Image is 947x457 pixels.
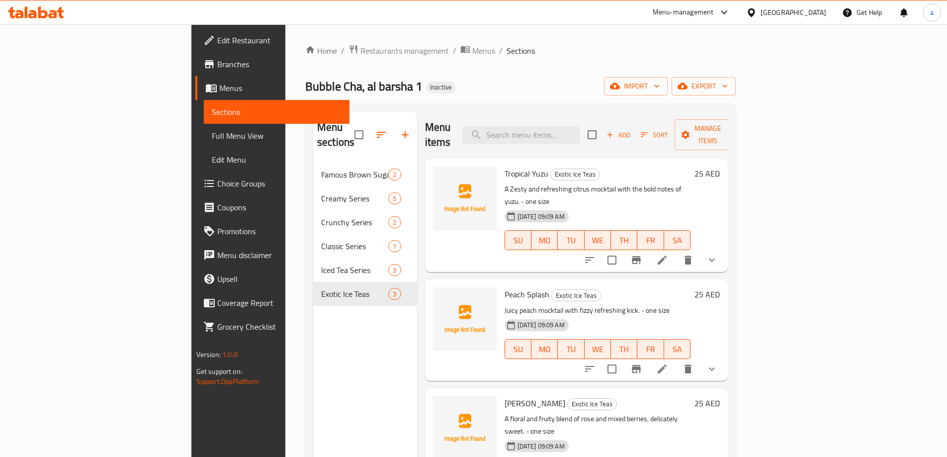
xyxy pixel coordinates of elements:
span: [DATE] 09:09 AM [514,320,569,330]
nav: Menu sections [313,159,417,310]
a: Coupons [195,195,349,219]
span: Exotic Ice Teas [321,288,388,300]
span: 1 [389,242,400,251]
button: TH [611,230,637,250]
span: Sort items [634,127,675,143]
div: items [388,240,401,252]
span: [PERSON_NAME] [505,396,565,411]
svg: Show Choices [706,363,718,375]
div: Menu-management [653,6,714,18]
button: WE [585,230,611,250]
span: 3 [389,266,400,275]
span: Inactive [426,83,456,91]
span: Version: [196,348,221,361]
p: A Zesty and refreshing citrus mocktail with the bold notes of yuzu. - one size [505,183,691,208]
span: [DATE] 09:09 AM [514,442,569,451]
button: SA [664,339,690,359]
div: Creamy Series5 [313,186,417,210]
a: Restaurants management [348,44,449,57]
a: Menus [460,44,495,57]
a: Edit menu item [656,363,668,375]
span: Exotic Ice Teas [552,290,601,301]
span: Upsell [217,273,342,285]
span: TH [615,342,633,357]
button: Sort [638,127,671,143]
span: SU [509,342,527,357]
span: Peach Splash [505,287,549,302]
a: Sections [204,100,349,124]
span: 3 [389,289,400,299]
button: sort-choices [578,248,602,272]
button: SU [505,339,531,359]
span: FR [641,342,660,357]
a: Edit Restaurant [195,28,349,52]
button: SU [505,230,531,250]
div: Inactive [426,82,456,93]
span: TU [562,342,580,357]
a: Support.OpsPlatform [196,375,259,388]
span: Select all sections [348,124,369,145]
span: export [680,80,728,92]
span: FR [641,233,660,248]
img: Tropical Yuzu [433,167,497,230]
button: import [604,77,668,95]
div: Iced Tea Series3 [313,258,417,282]
a: Promotions [195,219,349,243]
span: SU [509,233,527,248]
span: Add item [603,127,634,143]
button: Branch-specific-item [624,248,648,272]
span: a [930,7,934,18]
button: TH [611,339,637,359]
span: Promotions [217,225,342,237]
span: Menus [472,45,495,57]
span: 5 [389,194,400,203]
span: import [612,80,660,92]
a: Menu disclaimer [195,243,349,267]
svg: Show Choices [706,254,718,266]
span: Famous Brown Sugar Series [321,169,388,181]
span: Menu disclaimer [217,249,342,261]
span: WE [589,342,607,357]
button: FR [637,339,664,359]
button: Manage items [675,119,741,150]
a: Choice Groups [195,172,349,195]
span: Coupons [217,201,342,213]
span: Restaurants management [360,45,449,57]
span: Bubble Cha, al barsha 1 [305,75,422,97]
button: sort-choices [578,357,602,381]
span: Coverage Report [217,297,342,309]
a: Full Menu View [204,124,349,148]
a: Menus [195,76,349,100]
button: delete [676,248,700,272]
a: Upsell [195,267,349,291]
span: Choice Groups [217,178,342,189]
button: Add section [393,123,417,147]
p: A floral and fruity blend of rose and mixed berries, delicately sweet. - one size [505,413,691,438]
div: [GEOGRAPHIC_DATA] [761,7,826,18]
span: Exotic Ice Teas [568,398,616,410]
li: / [453,45,456,57]
span: SA [668,233,687,248]
span: Exotic Ice Teas [551,169,600,180]
button: TU [558,230,584,250]
span: Menus [219,82,342,94]
button: WE [585,339,611,359]
li: / [499,45,503,57]
h2: Menu items [425,120,451,150]
h6: 25 AED [694,396,720,410]
span: Classic Series [321,240,388,252]
button: TU [558,339,584,359]
span: TU [562,233,580,248]
button: MO [531,339,558,359]
span: MO [535,233,554,248]
div: Exotic Ice Teas3 [313,282,417,306]
div: items [388,264,401,276]
div: Crunchy Series [321,216,388,228]
div: items [388,169,401,181]
span: Iced Tea Series [321,264,388,276]
input: search [462,126,580,144]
